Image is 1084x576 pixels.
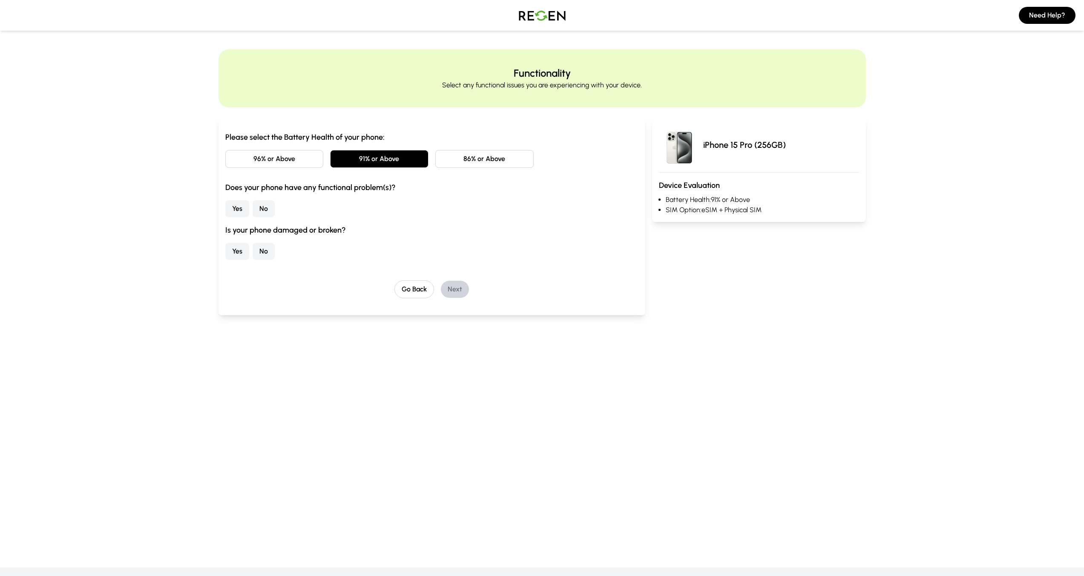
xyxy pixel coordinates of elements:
[659,179,859,191] h3: Device Evaluation
[441,281,469,298] button: Next
[225,243,249,260] button: Yes
[225,181,639,193] h3: Does your phone have any functional problem(s)?
[253,243,275,260] button: No
[394,280,434,298] button: Go Back
[442,80,642,90] p: Select any functional issues you are experiencing with your device.
[512,3,572,27] img: Logo
[435,150,534,168] button: 86% or Above
[225,224,639,236] h3: Is your phone damaged or broken?
[330,150,428,168] button: 91% or Above
[253,200,275,217] button: No
[225,150,324,168] button: 96% or Above
[703,139,786,151] p: iPhone 15 Pro (256GB)
[225,200,249,217] button: Yes
[225,131,639,143] h3: Please select the Battery Health of your phone:
[514,66,571,80] h2: Functionality
[1019,7,1075,24] button: Need Help?
[659,124,700,165] img: iPhone 15 Pro
[666,195,859,205] li: Battery Health: 91% or Above
[666,205,859,215] li: SIM Option: eSIM + Physical SIM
